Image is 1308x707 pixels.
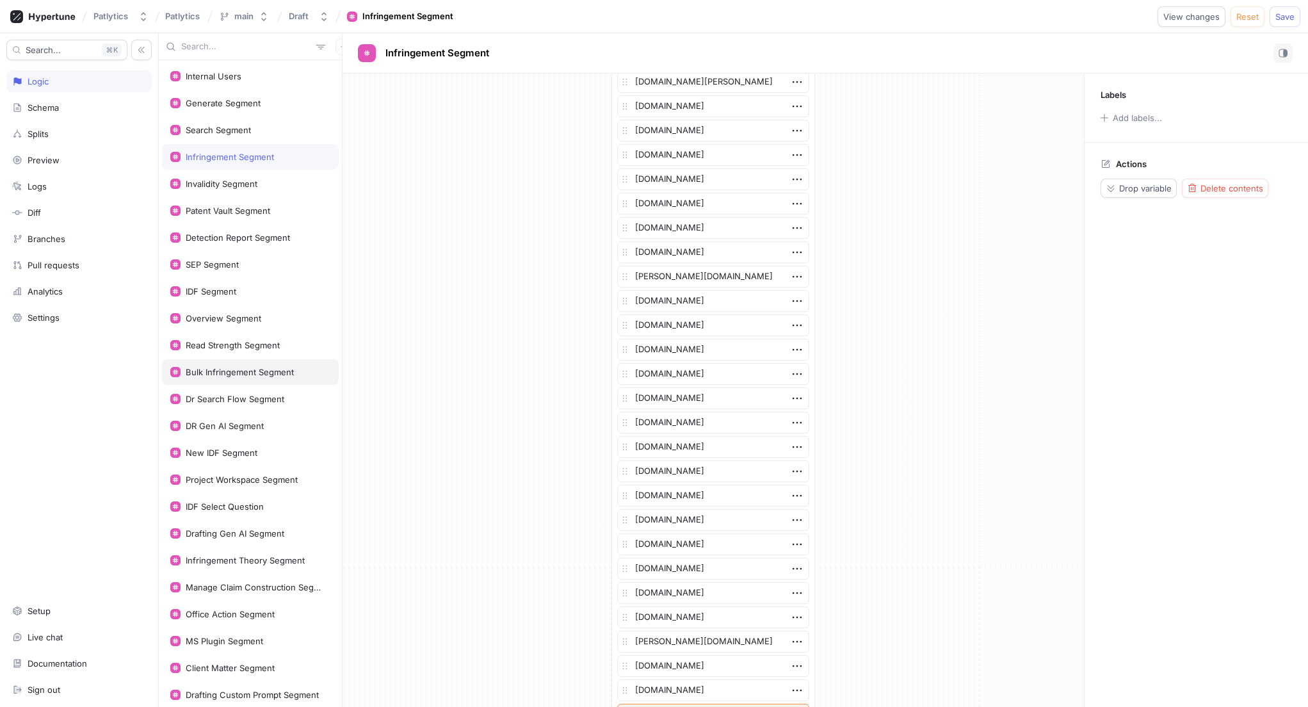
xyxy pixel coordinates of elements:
[186,475,298,485] div: Project Workspace Segment
[28,234,65,244] div: Branches
[6,40,127,60] button: Search...K
[617,558,809,580] textarea: [DOMAIN_NAME]
[617,168,809,190] textarea: [DOMAIN_NAME]
[186,690,319,700] div: Drafting Custom Prompt Segment
[1231,6,1264,27] button: Reset
[186,152,274,162] div: Infringement Segment
[186,555,305,565] div: Infringement Theory Segment
[88,6,154,27] button: Patlytics
[28,207,41,218] div: Diff
[186,286,236,297] div: IDF Segment
[186,98,261,108] div: Generate Segment
[289,11,309,22] div: Draft
[186,609,275,619] div: Office Action Segment
[1101,90,1126,100] p: Labels
[28,658,87,669] div: Documentation
[28,685,60,695] div: Sign out
[617,509,809,531] textarea: [DOMAIN_NAME]
[1270,6,1300,27] button: Save
[617,436,809,458] textarea: [DOMAIN_NAME]
[617,606,809,628] textarea: [DOMAIN_NAME]
[617,290,809,312] textarea: [DOMAIN_NAME]
[28,632,63,642] div: Live chat
[186,448,257,458] div: New IDF Segment
[186,259,239,270] div: SEP Segment
[1096,110,1165,126] button: Add labels...
[214,6,274,27] button: main
[1236,13,1259,20] span: Reset
[28,129,49,139] div: Splits
[1119,184,1172,192] span: Drop variable
[102,44,122,56] div: K
[1113,114,1162,122] div: Add labels...
[186,125,251,135] div: Search Segment
[1182,179,1268,198] button: Delete contents
[362,10,453,23] div: Infringement Segment
[284,6,334,27] button: Draft
[1116,159,1147,169] p: Actions
[28,155,60,165] div: Preview
[617,266,809,288] textarea: [PERSON_NAME][DOMAIN_NAME]
[28,102,59,113] div: Schema
[617,387,809,409] textarea: [DOMAIN_NAME]
[234,11,254,22] div: main
[186,421,264,431] div: DR Gen AI Segment
[186,528,284,539] div: Drafting Gen AI Segment
[617,485,809,507] textarea: [DOMAIN_NAME]
[1101,179,1177,198] button: Drop variable
[617,533,809,555] textarea: [DOMAIN_NAME]
[617,217,809,239] textarea: [DOMAIN_NAME]
[617,460,809,482] textarea: [DOMAIN_NAME]
[186,206,270,216] div: Patent Vault Segment
[385,48,489,58] span: Infringement Segment
[28,181,47,191] div: Logs
[28,76,49,86] div: Logic
[617,71,809,93] textarea: [DOMAIN_NAME][PERSON_NAME]
[28,260,79,270] div: Pull requests
[28,286,63,297] div: Analytics
[186,663,275,673] div: Client Matter Segment
[28,313,60,323] div: Settings
[186,313,261,323] div: Overview Segment
[617,582,809,604] textarea: [DOMAIN_NAME]
[165,12,200,20] span: Patlytics
[1163,13,1220,20] span: View changes
[617,679,809,701] textarea: [DOMAIN_NAME]
[186,367,294,377] div: Bulk Infringement Segment
[186,340,280,350] div: Read Strength Segment
[1200,184,1263,192] span: Delete contents
[28,606,51,616] div: Setup
[186,232,290,243] div: Detection Report Segment
[617,144,809,166] textarea: [DOMAIN_NAME]
[26,46,61,54] span: Search...
[617,241,809,263] textarea: [DOMAIN_NAME]
[617,193,809,215] textarea: [DOMAIN_NAME]
[617,339,809,361] textarea: [DOMAIN_NAME]
[93,11,128,22] div: Patlytics
[181,40,311,53] input: Search...
[186,179,257,189] div: Invalidity Segment
[6,653,152,674] a: Documentation
[617,412,809,434] textarea: [DOMAIN_NAME]
[617,95,809,117] textarea: [DOMAIN_NAME]
[186,71,241,81] div: Internal Users
[186,394,284,404] div: Dr Search Flow Segment
[186,582,325,592] div: Manage Claim Construction Segment
[1275,13,1295,20] span: Save
[617,363,809,385] textarea: [DOMAIN_NAME]
[186,636,263,646] div: MS Plugin Segment
[617,655,809,677] textarea: [DOMAIN_NAME]
[617,631,809,653] textarea: [PERSON_NAME][DOMAIN_NAME]
[617,314,809,336] textarea: [DOMAIN_NAME]
[1158,6,1225,27] button: View changes
[186,501,264,512] div: IDF Select Question
[617,120,809,142] textarea: [DOMAIN_NAME]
